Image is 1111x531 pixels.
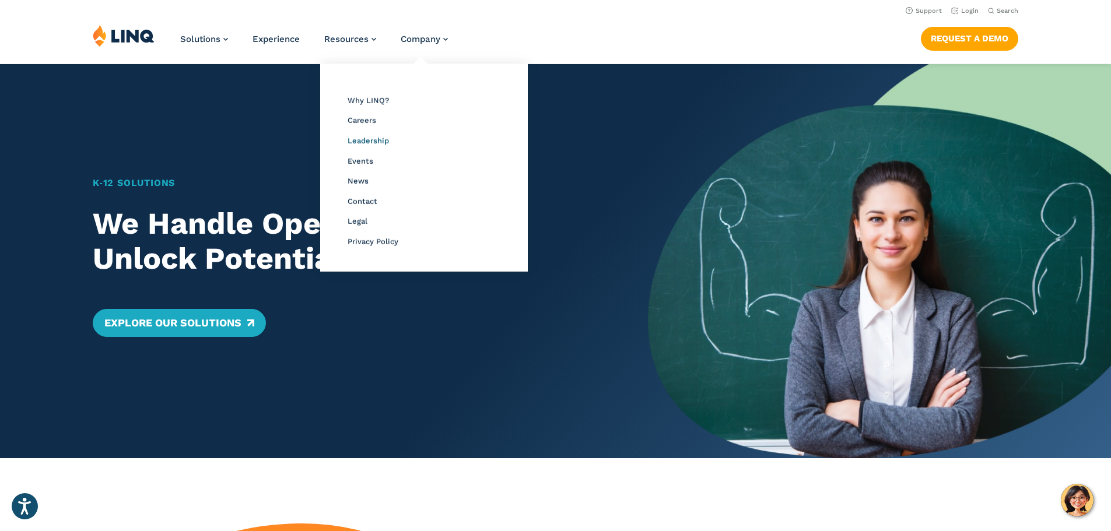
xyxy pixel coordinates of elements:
span: Company [401,34,440,44]
a: Login [951,7,979,15]
span: Resources [324,34,369,44]
h1: K‑12 Solutions [93,176,603,190]
a: Leadership [348,136,389,145]
a: Solutions [180,34,228,44]
button: Hello, have a question? Let’s chat. [1061,484,1094,516]
span: Solutions [180,34,220,44]
a: Company [401,34,448,44]
a: Request a Demo [921,27,1018,50]
a: Legal [348,217,367,226]
button: Open Search Bar [988,6,1018,15]
a: Events [348,157,373,166]
img: LINQ | K‑12 Software [93,24,155,47]
a: News [348,177,369,185]
a: Contact [348,197,377,206]
a: Support [906,7,942,15]
h2: We Handle Operations. You Unlock Potential. [93,206,603,276]
a: Careers [348,116,376,125]
nav: Button Navigation [921,24,1018,50]
a: Explore Our Solutions [93,309,266,337]
span: Search [997,7,1018,15]
nav: Primary Navigation [180,24,448,63]
a: Resources [324,34,376,44]
a: Why LINQ? [348,96,389,105]
img: Home Banner [648,64,1111,458]
a: Privacy Policy [348,237,398,246]
a: Experience [253,34,300,44]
